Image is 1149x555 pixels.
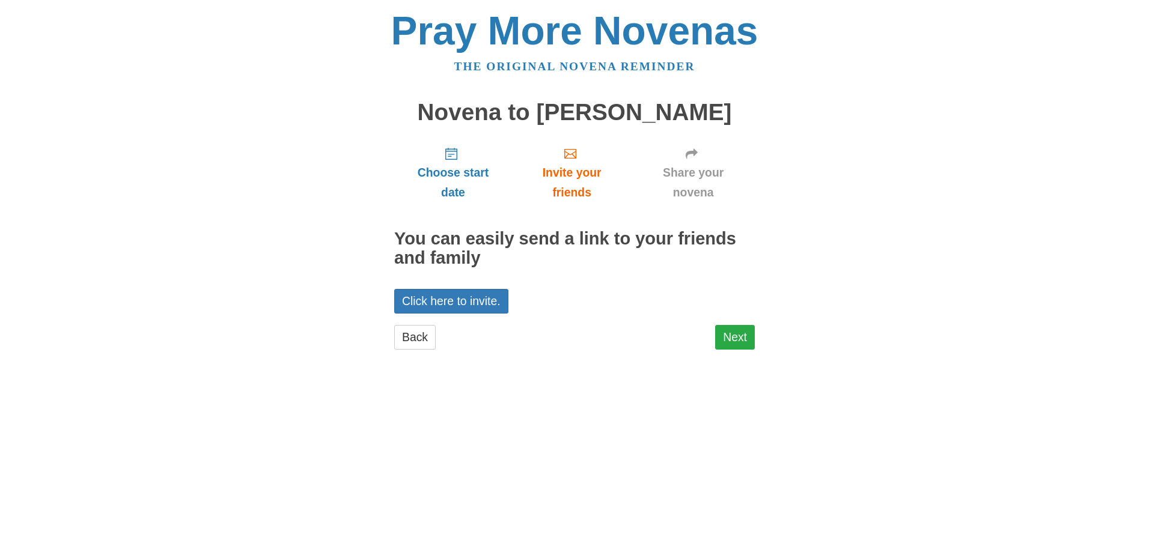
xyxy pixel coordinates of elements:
a: The original novena reminder [454,60,695,73]
span: Share your novena [644,163,743,202]
h1: Novena to [PERSON_NAME] [394,100,755,126]
a: Click here to invite. [394,289,508,314]
a: Back [394,325,436,350]
a: Share your novena [632,137,755,208]
span: Choose start date [406,163,500,202]
h2: You can easily send a link to your friends and family [394,229,755,268]
a: Choose start date [394,137,512,208]
a: Invite your friends [512,137,632,208]
span: Invite your friends [524,163,620,202]
a: Next [715,325,755,350]
a: Pray More Novenas [391,8,758,53]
